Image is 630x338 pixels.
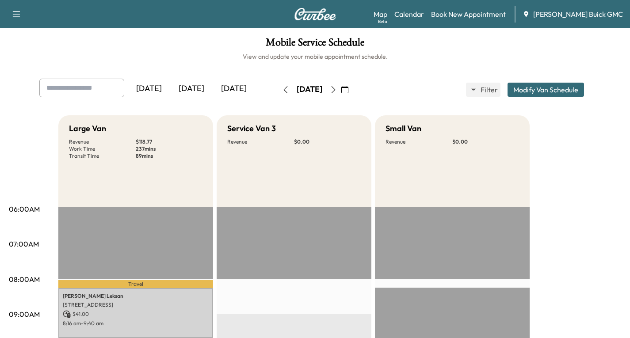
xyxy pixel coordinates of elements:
[63,292,209,300] p: [PERSON_NAME] Leksan
[69,152,136,160] p: Transit Time
[63,301,209,308] p: [STREET_ADDRESS]
[297,84,322,95] div: [DATE]
[69,138,136,145] p: Revenue
[170,79,213,99] div: [DATE]
[481,84,496,95] span: Filter
[294,8,336,20] img: Curbee Logo
[227,138,294,145] p: Revenue
[69,122,106,135] h5: Large Van
[63,310,209,318] p: $ 41.00
[136,138,202,145] p: $ 118.77
[9,204,40,214] p: 06:00AM
[374,9,387,19] a: MapBeta
[227,122,276,135] h5: Service Van 3
[508,83,584,97] button: Modify Van Schedule
[386,138,452,145] p: Revenue
[136,152,202,160] p: 89 mins
[394,9,424,19] a: Calendar
[9,309,40,319] p: 09:00AM
[533,9,623,19] span: [PERSON_NAME] Buick GMC
[213,79,255,99] div: [DATE]
[386,122,421,135] h5: Small Van
[63,320,209,327] p: 8:16 am - 9:40 am
[431,9,506,19] a: Book New Appointment
[69,145,136,152] p: Work Time
[58,280,213,288] p: Travel
[378,18,387,25] div: Beta
[9,52,621,61] h6: View and update your mobile appointment schedule.
[9,37,621,52] h1: Mobile Service Schedule
[294,138,361,145] p: $ 0.00
[466,83,500,97] button: Filter
[452,138,519,145] p: $ 0.00
[128,79,170,99] div: [DATE]
[136,145,202,152] p: 237 mins
[9,239,39,249] p: 07:00AM
[9,274,40,285] p: 08:00AM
